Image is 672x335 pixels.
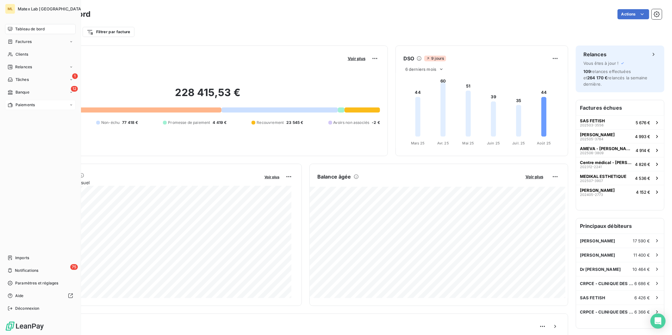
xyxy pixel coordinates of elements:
[580,123,604,127] span: 202503-3556
[36,86,380,105] h2: 228 415,53 €
[36,179,260,186] span: Chiffre d'affaires mensuel
[5,62,76,72] a: Relances
[576,129,664,143] button: [PERSON_NAME]202505-37844 993 €
[583,69,648,87] span: relances effectuées et relancés la semaine dernière.
[636,190,650,195] span: 4 152 €
[587,75,607,80] span: 264 170 €
[576,185,664,199] button: [PERSON_NAME]202405-27734 152 €
[633,238,650,243] span: 17 590 €
[580,174,626,179] span: MEDIKAL ESTHETIQUE
[576,143,664,157] button: AMEVA - [PERSON_NAME]202506-38094 914 €
[580,253,615,258] span: [PERSON_NAME]
[101,120,120,125] span: Non-échu
[16,39,32,45] span: Factures
[537,141,551,145] tspan: Août 25
[15,268,38,273] span: Notifications
[650,314,666,329] div: Open Intercom Messenger
[576,218,664,234] h6: Principaux débiteurs
[15,26,45,32] span: Tableau de bord
[5,87,76,97] a: 12Banque
[583,61,619,66] span: Vous êtes à jour !
[580,137,603,141] span: 202505-3784
[636,120,650,125] span: 5 676 €
[635,176,650,181] span: 4 536 €
[70,264,78,270] span: 75
[71,86,78,92] span: 12
[424,56,446,61] span: 9 jours
[580,118,605,123] span: SAS FETISH
[411,141,425,145] tspan: Mars 25
[437,141,449,145] tspan: Avr. 25
[634,309,650,314] span: 6 366 €
[346,56,367,61] button: Voir plus
[5,49,76,59] a: Clients
[583,51,607,58] h6: Relances
[634,281,650,286] span: 6 686 €
[5,291,76,301] a: Aide
[72,73,78,79] span: 1
[5,100,76,110] a: Paiements
[15,255,29,261] span: Imports
[524,174,545,180] button: Voir plus
[15,64,32,70] span: Relances
[580,132,615,137] span: [PERSON_NAME]
[333,120,370,125] span: Avoirs non associés
[580,281,634,286] span: CRPCE - CLINIQUE DES CHAMPS ELYSEES
[580,188,615,193] span: [PERSON_NAME]
[580,151,604,155] span: 202506-3809
[15,280,58,286] span: Paramètres et réglages
[5,37,76,47] a: Factures
[635,162,650,167] span: 4 826 €
[263,174,281,180] button: Voir plus
[5,253,76,263] a: Imports
[16,89,29,95] span: Banque
[16,102,35,108] span: Paiements
[580,193,603,197] span: 202405-2773
[580,179,603,183] span: 202507-3907
[286,120,303,125] span: 23 545 €
[257,120,284,125] span: Recouvrement
[5,24,76,34] a: Tableau de bord
[633,267,650,272] span: 10 464 €
[634,253,650,258] span: 11 400 €
[5,321,44,331] img: Logo LeanPay
[583,69,591,74] span: 109
[264,175,279,179] span: Voir plus
[18,6,83,11] span: Matex Lab [GEOGRAPHIC_DATA]
[635,134,650,139] span: 4 993 €
[576,100,664,115] h6: Factures échues
[15,306,40,311] span: Déconnexion
[168,120,210,125] span: Promesse de paiement
[580,267,621,272] span: Dr [PERSON_NAME]
[576,171,664,185] button: MEDIKAL ESTHETIQUE202507-39074 536 €
[576,115,664,129] button: SAS FETISH202503-35565 676 €
[576,157,664,171] button: Centre médical - [PERSON_NAME]202312-22414 826 €
[16,52,28,57] span: Clients
[122,120,138,125] span: 77 418 €
[5,75,76,85] a: 1Tâches
[636,148,650,153] span: 4 914 €
[83,27,134,37] button: Filtrer par facture
[618,9,649,19] button: Actions
[580,160,632,165] span: Centre médical - [PERSON_NAME]
[580,309,634,314] span: CRPCE - CLINIQUE DES CHAMPS ELYSEES
[634,295,650,300] span: 6 426 €
[580,238,615,243] span: [PERSON_NAME]
[580,165,602,169] span: 202312-2241
[317,173,351,180] h6: Balance âgée
[512,141,525,145] tspan: Juil. 25
[372,120,380,125] span: -2 €
[526,174,543,179] span: Voir plus
[5,278,76,288] a: Paramètres et réglages
[16,77,29,82] span: Tâches
[403,55,414,62] h6: DSO
[213,120,227,125] span: 4 419 €
[463,141,474,145] tspan: Mai 25
[580,295,606,300] span: SAS FETISH
[5,4,15,14] div: ML
[405,67,436,72] span: 6 derniers mois
[348,56,365,61] span: Voir plus
[487,141,500,145] tspan: Juin 25
[580,146,633,151] span: AMEVA - [PERSON_NAME]
[15,293,24,299] span: Aide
